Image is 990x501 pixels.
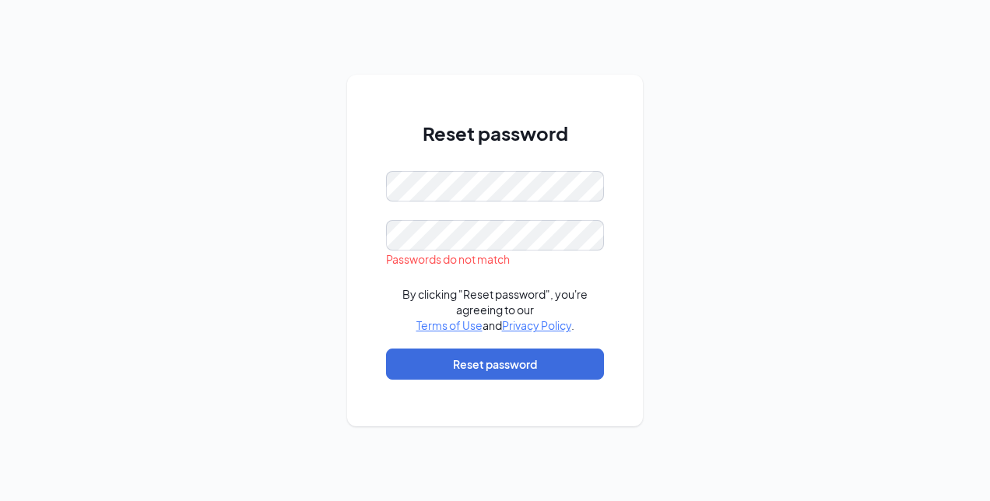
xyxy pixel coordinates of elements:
[386,120,604,146] h1: Reset password
[386,349,604,380] button: Reset password
[416,318,483,332] a: Terms of Use
[386,286,604,333] div: By clicking "Reset password", you're agreeing to our and .
[386,250,604,268] div: Passwords do not match
[502,318,571,332] a: Privacy Policy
